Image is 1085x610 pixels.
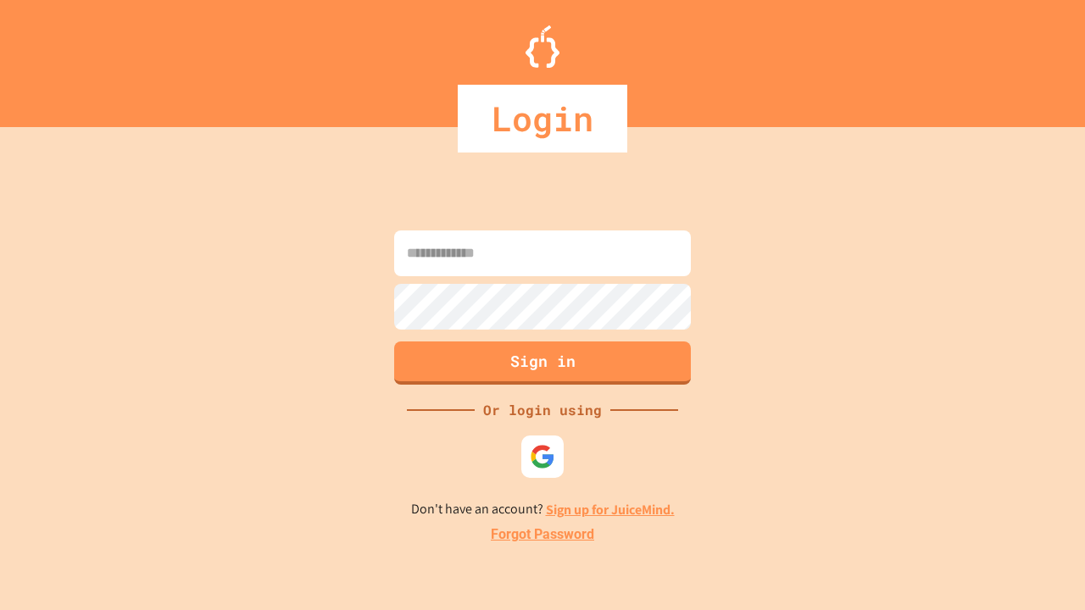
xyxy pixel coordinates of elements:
[458,85,627,152] div: Login
[411,499,675,520] p: Don't have an account?
[394,341,691,385] button: Sign in
[526,25,559,68] img: Logo.svg
[530,444,555,469] img: google-icon.svg
[475,400,610,420] div: Or login using
[546,501,675,518] a: Sign up for JuiceMind.
[491,524,594,545] a: Forgot Password
[1014,542,1068,593] iframe: chat widget
[944,469,1068,541] iframe: chat widget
